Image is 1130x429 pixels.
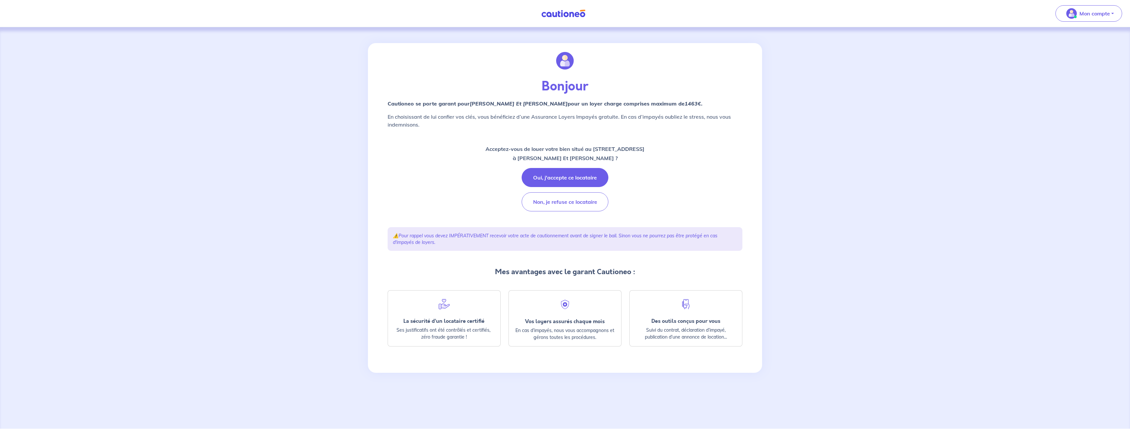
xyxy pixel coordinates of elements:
strong: Cautioneo se porte garant pour pour un loyer charge comprises maximum de . [388,100,702,107]
img: illu_account_valid_menu.svg [1066,8,1077,19]
div: Vos loyers assurés chaque mois [514,318,616,324]
div: La sécurité d’un locataire certifié [393,318,495,324]
img: security.svg [559,298,571,310]
p: Ses justificatifs ont été contrôlés et certifiés, zéro fraude garantie ! [393,327,495,341]
em: Pour rappel vous devez IMPÉRATIVEMENT recevoir votre acte de cautionnement avant de signer le bai... [393,233,717,245]
p: ⚠️ [393,232,737,246]
div: Des outils conçus pour vous [635,318,737,324]
img: hand-phone-blue.svg [680,298,692,310]
p: Mes avantages avec le garant Cautioneo : [388,267,742,277]
button: Oui, j'accepte ce locataire [522,168,608,187]
p: Suivi du contrat, déclaration d’impayé, publication d’une annonce de location... [635,327,737,341]
img: help.svg [438,298,450,310]
em: [PERSON_NAME] Et [PERSON_NAME] [470,100,568,107]
button: Non, je refuse ce locataire [522,192,608,211]
p: Mon compte [1079,10,1110,17]
p: En choisissant de lui confier vos clés, vous bénéficiez d’une Assurance Loyers Impayés gratuite. ... [388,113,742,129]
em: 1463€ [685,100,701,107]
p: En cas d’impayés, nous vous accompagnons et gérons toutes les procédures. [514,327,616,341]
p: Acceptez-vous de louer votre bien situé au [STREET_ADDRESS] à [PERSON_NAME] Et [PERSON_NAME] ? [486,144,644,163]
img: illu_account.svg [556,52,574,70]
img: Cautioneo [539,10,588,18]
p: Bonjour [388,79,742,94]
button: illu_account_valid_menu.svgMon compte [1055,5,1122,22]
